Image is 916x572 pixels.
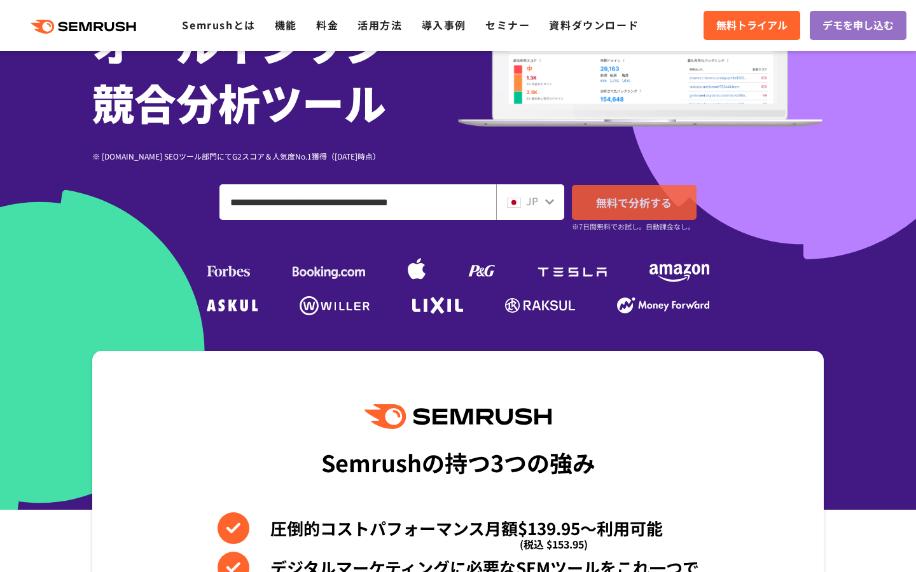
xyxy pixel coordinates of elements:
a: 無料トライアル [704,11,800,40]
img: Semrush [364,404,552,429]
span: 無料で分析する [596,194,672,210]
span: デモを申し込む [822,17,894,34]
span: 無料トライアル [716,17,788,34]
a: デモを申し込む [810,11,906,40]
a: 活用方法 [357,17,402,32]
small: ※7日間無料でお試し。自動課金なし。 [572,221,695,233]
a: 料金 [316,17,338,32]
div: Semrushの持つ3つの強み [321,439,595,486]
span: JP [526,193,538,208]
span: (税込 $153.95) [520,528,588,560]
a: セミナー [485,17,530,32]
div: ※ [DOMAIN_NAME] SEOツール部門にてG2スコア＆人気度No.1獲得（[DATE]時点） [92,150,458,162]
input: ドメイン、キーワードまたはURLを入力してください [220,185,496,219]
a: 機能 [275,17,297,32]
a: 導入事例 [422,17,466,32]
a: 無料で分析する [572,185,697,220]
a: 資料ダウンロード [549,17,639,32]
a: Semrushとは [182,17,255,32]
li: 圧倒的コストパフォーマンス月額$139.95〜利用可能 [218,512,699,544]
h1: オールインワン 競合分析ツール [92,14,458,131]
